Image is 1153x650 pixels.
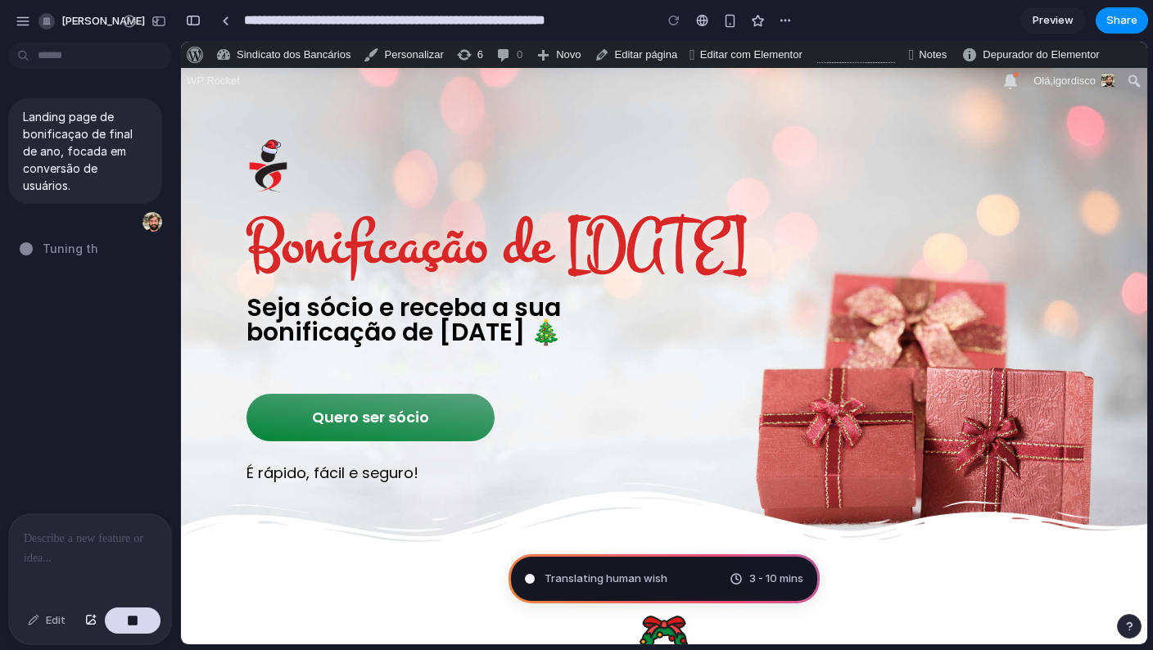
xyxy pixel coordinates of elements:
img: Visualizações das últimas 48 horas. Clique para ver mais estatísticas do Jetpack. [636,3,726,23]
p: Landing page de bonificaçao de final de ano, focada em conversão de usuários. [23,108,147,194]
span: Preview [1033,12,1074,29]
h1: Bonificação de [DATE] [66,170,567,237]
a: Preview [1020,7,1086,34]
span: Translating human wish [545,571,667,587]
button: Share [1096,7,1148,34]
a: Quero ser sócio [66,352,314,399]
span: 3 - 10 mins [749,571,803,587]
span: Editar com Elementor [519,7,622,19]
span: [PERSON_NAME] [61,13,145,29]
span: Quero ser sócio [131,368,248,383]
button: [PERSON_NAME] [32,8,170,34]
h2: É rápido, fácil e seguro! [66,424,237,439]
a: Olá, [847,26,941,52]
span: Tuning th [43,240,98,257]
span: Share [1106,12,1137,29]
span: igordisco [872,33,915,45]
h2: Seja sócio e receba a sua bonificação de [DATE] 🎄 [66,254,483,303]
